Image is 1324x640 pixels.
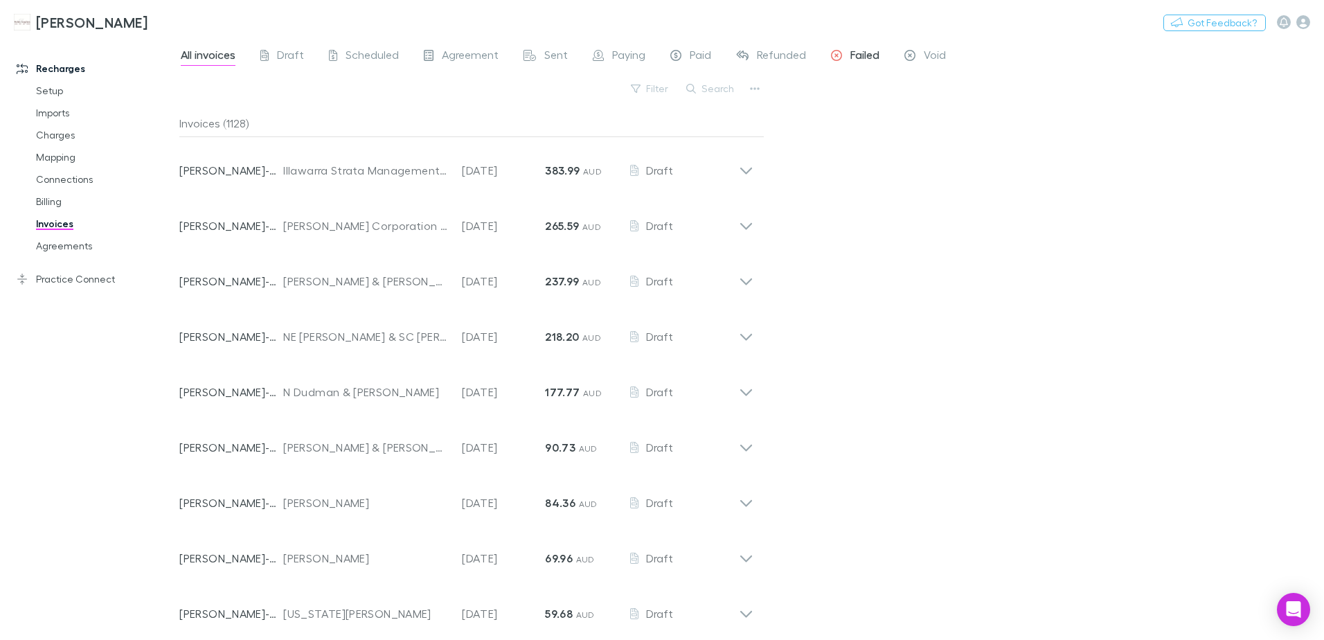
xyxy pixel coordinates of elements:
[583,388,602,398] span: AUD
[283,495,448,511] div: [PERSON_NAME]
[22,146,187,168] a: Mapping
[179,273,283,290] p: [PERSON_NAME]-0517
[22,124,187,146] a: Charges
[168,248,764,303] div: [PERSON_NAME]-0517[PERSON_NAME] & [PERSON_NAME][DATE]237.99 AUDDraft
[179,439,283,456] p: [PERSON_NAME]-0059
[22,102,187,124] a: Imports
[283,550,448,567] div: [PERSON_NAME]
[168,303,764,359] div: [PERSON_NAME]-0069NE [PERSON_NAME] & SC [PERSON_NAME][DATE]218.20 AUDDraft
[576,610,595,620] span: AUD
[179,605,283,622] p: [PERSON_NAME]-0519
[168,580,764,636] div: [PERSON_NAME]-0519[US_STATE][PERSON_NAME][DATE]59.68 AUDDraft
[579,443,598,454] span: AUD
[545,163,580,177] strong: 383.99
[582,222,601,232] span: AUD
[462,439,545,456] p: [DATE]
[283,217,448,234] div: [PERSON_NAME] Corporation Pty Ltd
[612,48,645,66] span: Paying
[22,190,187,213] a: Billing
[6,6,156,39] a: [PERSON_NAME]
[690,48,711,66] span: Paid
[462,550,545,567] p: [DATE]
[545,607,573,621] strong: 59.68
[757,48,806,66] span: Refunded
[179,495,283,511] p: [PERSON_NAME]-0522
[346,48,399,66] span: Scheduled
[22,80,187,102] a: Setup
[1163,15,1266,31] button: Got Feedback?
[3,57,187,80] a: Recharges
[168,193,764,248] div: [PERSON_NAME]-0521[PERSON_NAME] Corporation Pty Ltd[DATE]265.59 AUDDraft
[283,328,448,345] div: NE [PERSON_NAME] & SC [PERSON_NAME]
[646,496,673,509] span: Draft
[179,550,283,567] p: [PERSON_NAME]-0316
[646,551,673,565] span: Draft
[462,605,545,622] p: [DATE]
[442,48,499,66] span: Agreement
[168,525,764,580] div: [PERSON_NAME]-0316[PERSON_NAME][DATE]69.96 AUDDraft
[14,14,30,30] img: Hales Douglass's Logo
[545,441,575,454] strong: 90.73
[179,162,283,179] p: [PERSON_NAME]-0182
[1277,593,1310,626] div: Open Intercom Messenger
[679,80,742,97] button: Search
[924,48,946,66] span: Void
[646,163,673,177] span: Draft
[168,137,764,193] div: [PERSON_NAME]-0182Illawarra Strata Management Pty Ltd[DATE]383.99 AUDDraft
[168,359,764,414] div: [PERSON_NAME]-0520N Dudman & [PERSON_NAME][DATE]177.77 AUDDraft
[545,274,579,288] strong: 237.99
[576,554,595,565] span: AUD
[168,470,764,525] div: [PERSON_NAME]-0522[PERSON_NAME][DATE]84.36 AUDDraft
[646,385,673,398] span: Draft
[462,217,545,234] p: [DATE]
[646,274,673,287] span: Draft
[462,328,545,345] p: [DATE]
[582,332,601,343] span: AUD
[646,330,673,343] span: Draft
[283,273,448,290] div: [PERSON_NAME] & [PERSON_NAME]
[544,48,568,66] span: Sent
[850,48,879,66] span: Failed
[3,268,187,290] a: Practice Connect
[646,607,673,620] span: Draft
[462,495,545,511] p: [DATE]
[22,235,187,257] a: Agreements
[545,496,575,510] strong: 84.36
[283,162,448,179] div: Illawarra Strata Management Pty Ltd
[179,328,283,345] p: [PERSON_NAME]-0069
[462,384,545,400] p: [DATE]
[283,605,448,622] div: [US_STATE][PERSON_NAME]
[283,384,448,400] div: N Dudman & [PERSON_NAME]
[179,384,283,400] p: [PERSON_NAME]-0520
[545,219,579,233] strong: 265.59
[462,273,545,290] p: [DATE]
[277,48,304,66] span: Draft
[168,414,764,470] div: [PERSON_NAME]-0059[PERSON_NAME] & [PERSON_NAME][DATE]90.73 AUDDraft
[579,499,598,509] span: AUD
[462,162,545,179] p: [DATE]
[545,551,573,565] strong: 69.96
[22,213,187,235] a: Invoices
[181,48,235,66] span: All invoices
[624,80,677,97] button: Filter
[36,14,147,30] h3: [PERSON_NAME]
[283,439,448,456] div: [PERSON_NAME] & [PERSON_NAME]
[22,168,187,190] a: Connections
[545,330,579,344] strong: 218.20
[545,385,580,399] strong: 177.77
[179,217,283,234] p: [PERSON_NAME]-0521
[583,166,602,177] span: AUD
[646,441,673,454] span: Draft
[582,277,601,287] span: AUD
[646,219,673,232] span: Draft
